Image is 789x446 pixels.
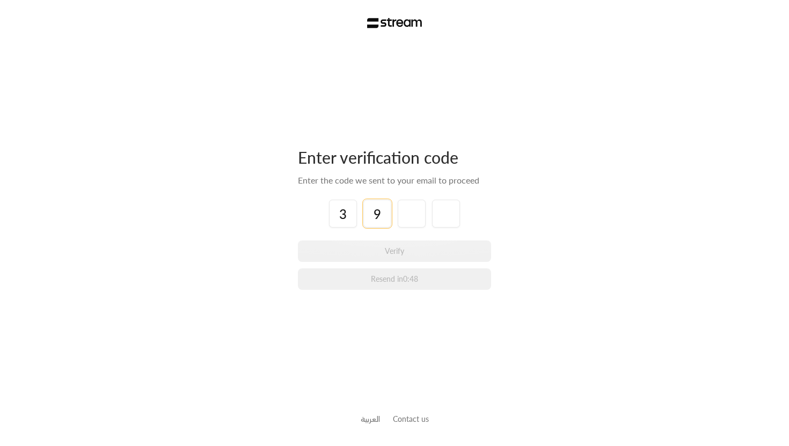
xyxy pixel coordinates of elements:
[361,409,380,429] a: العربية
[298,147,491,167] div: Enter verification code
[393,414,429,423] a: Contact us
[367,18,422,28] img: Stream Logo
[298,174,491,187] div: Enter the code we sent to your email to proceed
[393,413,429,425] button: Contact us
